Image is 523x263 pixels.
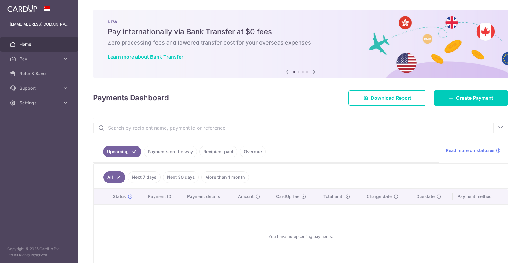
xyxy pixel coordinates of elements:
[93,10,508,78] img: Bank transfer banner
[143,189,182,204] th: Payment ID
[348,90,426,106] a: Download Report
[453,189,508,204] th: Payment method
[367,193,392,200] span: Charge date
[446,147,501,153] a: Read more on statuses
[20,56,60,62] span: Pay
[182,189,233,204] th: Payment details
[93,118,493,138] input: Search by recipient name, payment id or reference
[276,193,299,200] span: CardUp fee
[128,171,161,183] a: Next 7 days
[93,92,169,103] h4: Payments Dashboard
[20,41,60,47] span: Home
[20,85,60,91] span: Support
[108,27,494,37] h5: Pay internationally via Bank Transfer at $0 fees
[7,5,37,12] img: CardUp
[10,21,69,27] p: [EMAIL_ADDRESS][DOMAIN_NAME]
[108,54,183,60] a: Learn more about Bank Transfer
[20,100,60,106] span: Settings
[323,193,343,200] span: Total amt.
[446,147,495,153] span: Read more on statuses
[103,171,125,183] a: All
[416,193,435,200] span: Due date
[108,39,494,46] h6: Zero processing fees and lowered transfer cost for your overseas expenses
[240,146,266,157] a: Overdue
[238,193,254,200] span: Amount
[20,70,60,77] span: Refer & Save
[199,146,237,157] a: Recipient paid
[113,193,126,200] span: Status
[201,171,249,183] a: More than 1 month
[371,94,411,102] span: Download Report
[103,146,141,157] a: Upcoming
[144,146,197,157] a: Payments on the way
[108,20,494,24] p: NEW
[163,171,199,183] a: Next 30 days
